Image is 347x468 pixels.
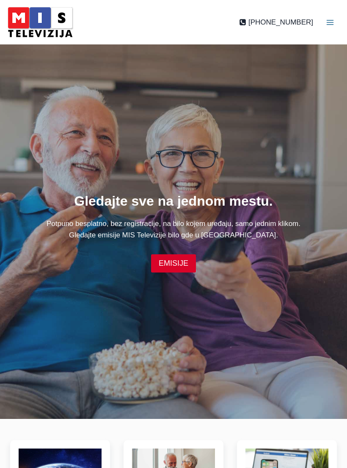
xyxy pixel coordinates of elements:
[317,10,343,35] button: Open menu
[248,17,313,28] span: [PHONE_NUMBER]
[4,4,76,40] img: MIS Television
[239,17,313,28] a: [PHONE_NUMBER]
[151,254,196,273] a: EMISIJE
[10,218,337,241] p: Potpuno besplatno, bez registracije, na bilo kojem uređaju, samo jednim klikom. Gledajte emisije ...
[10,191,337,211] h1: Gledajte sve na jednom mestu.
